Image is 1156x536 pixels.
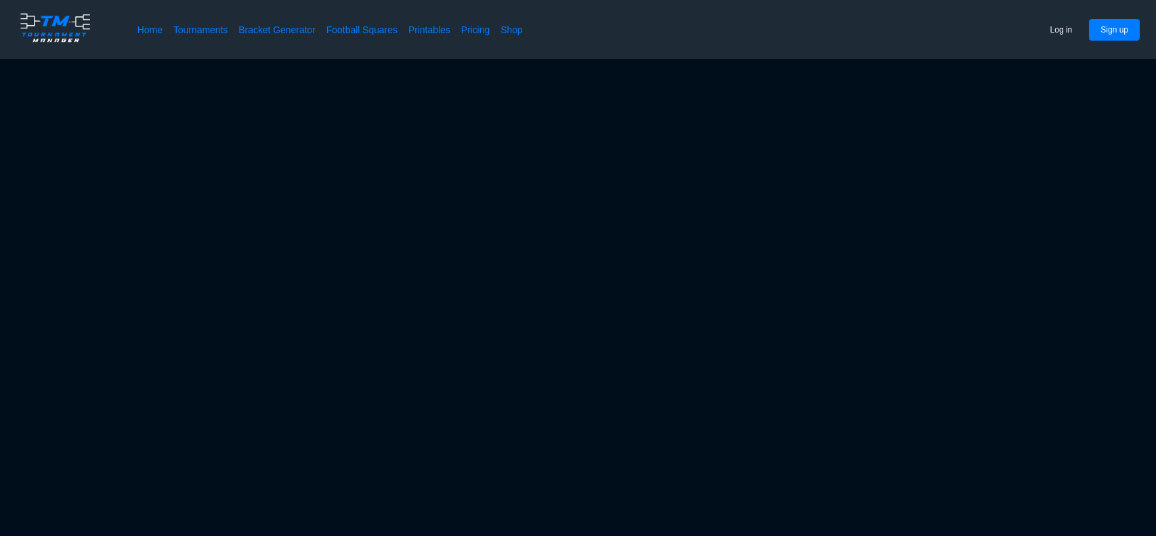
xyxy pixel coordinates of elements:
[1039,19,1084,41] button: Log in
[461,23,490,37] a: Pricing
[238,23,316,37] a: Bracket Generator
[173,23,228,37] a: Tournaments
[408,23,450,37] a: Printables
[326,23,398,37] a: Football Squares
[16,11,94,45] img: logo.ffa97a18e3bf2c7d.png
[137,23,163,37] a: Home
[1089,19,1140,41] button: Sign up
[500,23,523,37] a: Shop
